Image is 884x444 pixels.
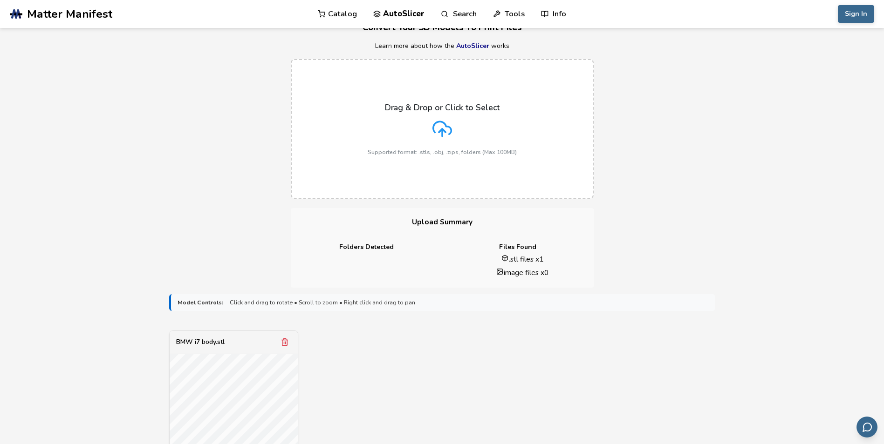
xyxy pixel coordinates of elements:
li: .stl files x 1 [458,254,587,264]
span: Click and drag to rotate • Scroll to zoom • Right click and drag to pan [230,299,415,306]
li: image files x 0 [458,268,587,277]
a: AutoSlicer [456,41,489,50]
p: Drag & Drop or Click to Select [385,103,500,112]
h3: Upload Summary [291,208,594,236]
h4: Folders Detected [297,243,436,251]
h4: Files Found [449,243,587,251]
button: Send feedback via email [857,417,877,437]
div: BMW i7 body.stl [176,338,225,346]
button: Remove model [278,336,291,349]
p: Supported format: .stls, .obj, .zips, folders (Max 100MB) [368,149,517,155]
button: Sign In [838,5,874,23]
span: Matter Manifest [27,7,112,20]
strong: Model Controls: [178,299,223,306]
